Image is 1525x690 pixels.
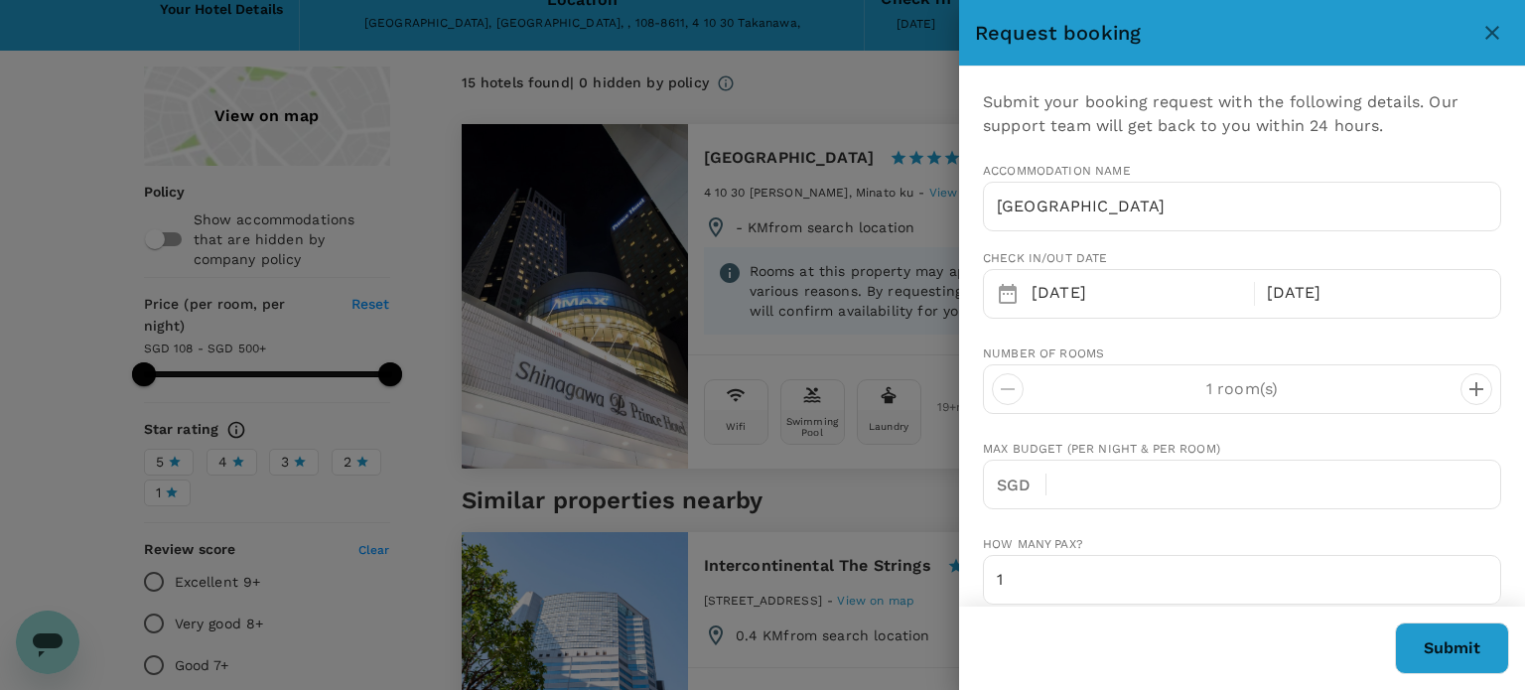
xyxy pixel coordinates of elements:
p: SGD [997,474,1045,497]
span: Max Budget (per night & per room) [983,442,1220,456]
button: close [1475,16,1509,50]
div: [DATE] [1024,274,1250,313]
span: Number of rooms [983,346,1104,360]
span: How many pax? [983,537,1083,551]
span: Accommodation Name [983,162,1501,182]
p: 1 room(s) [1024,377,1460,401]
div: [DATE] [1259,274,1485,313]
p: Submit your booking request with the following details. Our support team will get back to you wit... [983,90,1501,138]
span: Check in/out date [983,251,1108,265]
div: Request booking [975,17,1475,49]
button: decrease [1460,373,1492,405]
button: Submit [1395,622,1509,674]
